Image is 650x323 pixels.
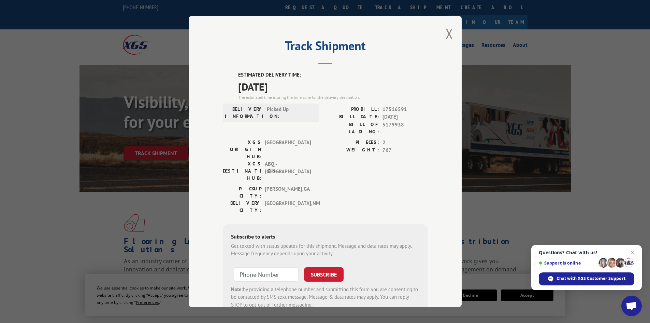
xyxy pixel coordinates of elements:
[234,267,299,282] input: Phone Number
[557,275,625,282] span: Chat with XGS Customer Support
[223,139,261,160] label: XGS ORIGIN HUB:
[238,71,428,79] label: ESTIMATED DELIVERY TIME:
[223,41,428,54] h2: Track Shipment
[223,185,261,200] label: PICKUP CITY:
[225,106,263,120] label: DELIVERY INFORMATION:
[382,121,428,135] span: 5179938
[231,286,243,293] strong: Note:
[238,94,428,100] div: The estimated time is using the time zone for the delivery destination.
[539,272,634,285] span: Chat with XGS Customer Support
[325,139,379,147] label: PIECES:
[382,146,428,154] span: 767
[325,106,379,113] label: PROBILL:
[223,160,261,182] label: XGS DESTINATION HUB:
[231,242,419,258] div: Get texted with status updates for this shipment. Message and data rates may apply. Message frequ...
[382,139,428,147] span: 2
[304,267,344,282] button: SUBSCRIBE
[265,160,311,182] span: ABQ - [GEOGRAPHIC_DATA]
[265,139,311,160] span: [GEOGRAPHIC_DATA]
[539,250,634,255] span: Questions? Chat with us!
[621,296,642,316] a: Open chat
[231,232,419,242] div: Subscribe to alerts
[223,200,261,214] label: DELIVERY CITY:
[265,185,311,200] span: [PERSON_NAME] , GA
[382,106,428,113] span: 17516591
[382,113,428,121] span: [DATE]
[325,113,379,121] label: BILL DATE:
[325,121,379,135] label: BILL OF LADING:
[265,200,311,214] span: [GEOGRAPHIC_DATA] , NM
[446,25,453,43] button: Close modal
[539,260,596,266] span: Support is online
[325,146,379,154] label: WEIGHT:
[231,286,419,309] div: by providing a telephone number and submitting this form you are consenting to be contacted by SM...
[267,106,313,120] span: Picked Up
[238,79,428,94] span: [DATE]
